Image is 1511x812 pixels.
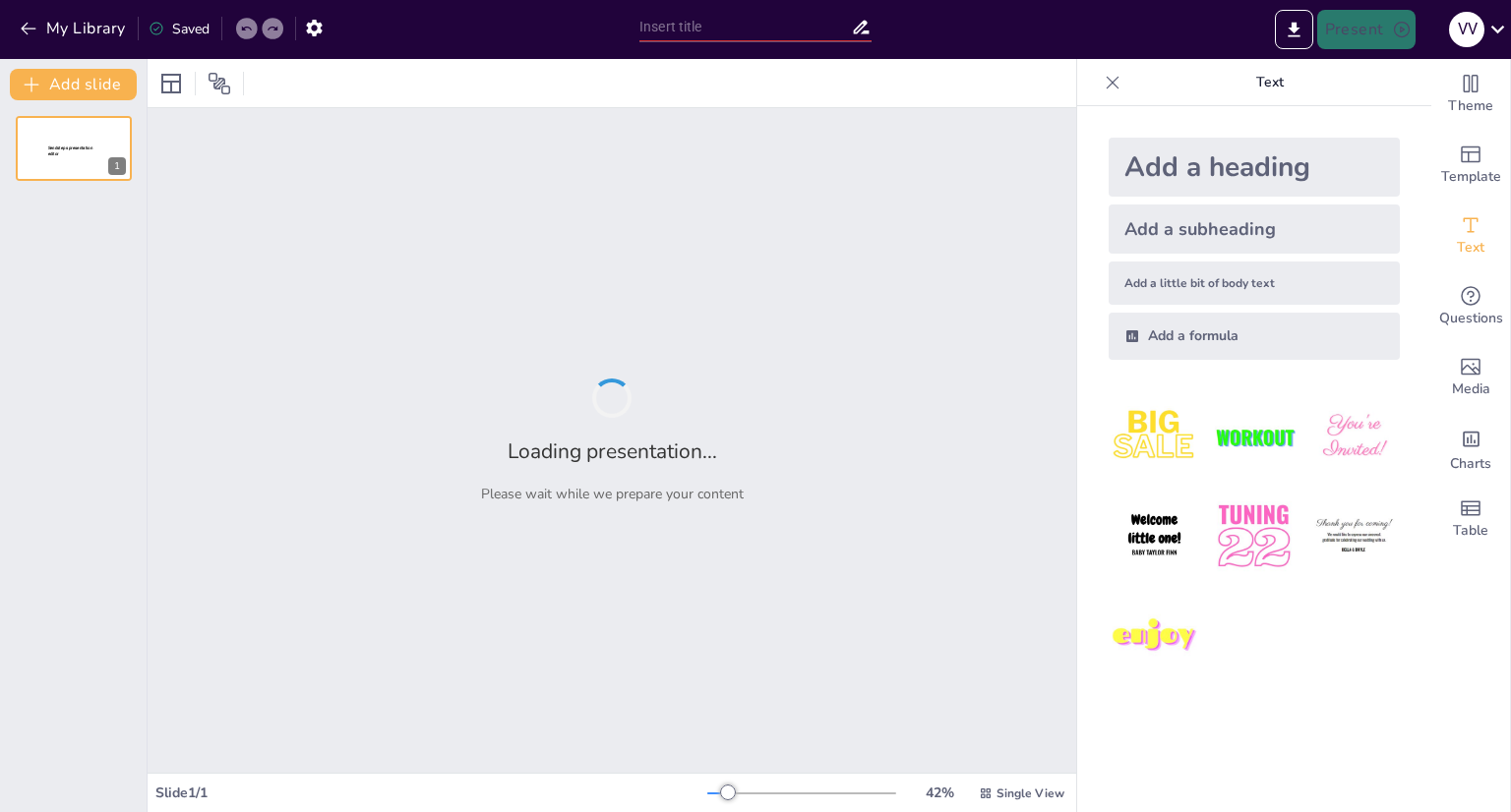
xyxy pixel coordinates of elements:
[1109,138,1400,197] div: Add a heading
[149,20,210,38] div: Saved
[1439,308,1503,329] span: Questions
[1208,391,1299,483] img: 2.jpeg
[1453,520,1488,542] span: Table
[1450,453,1491,475] span: Charts
[1449,10,1484,49] button: V V
[108,157,126,175] div: 1
[1109,261,1400,305] div: Add a little bit of body text
[16,116,132,181] div: Sendsteps presentation editor1
[1448,95,1493,117] span: Theme
[481,485,744,503] p: Please wait while we prepare your content
[1308,391,1400,483] img: 3.jpeg
[1457,237,1484,259] span: Text
[1128,59,1412,106] p: Text
[1431,271,1510,342] div: Get real-time input from your audience
[208,72,231,95] span: Position
[155,783,707,802] div: Slide 1 / 1
[1317,10,1416,49] button: Present
[1431,413,1510,484] div: Add charts and graphs
[1109,491,1200,582] img: 4.jpeg
[508,437,717,465] h2: Loading presentation...
[1109,204,1400,254] div: Add a subheading
[1308,491,1400,582] img: 6.jpeg
[1431,484,1510,554] div: Add a table
[1109,391,1200,483] img: 1.jpeg
[1275,10,1313,49] button: Export to PowerPoint
[1109,313,1400,360] div: Add a formula
[10,69,137,100] button: Add slide
[1208,491,1299,582] img: 5.jpeg
[1109,591,1200,682] img: 7.jpeg
[997,785,1064,801] span: Single View
[1431,342,1510,413] div: Add images, graphics, shapes or video
[48,145,92,156] span: Sendsteps presentation editor
[916,783,963,802] div: 42 %
[155,68,187,99] div: Layout
[1452,378,1490,400] span: Media
[15,13,134,44] button: My Library
[1449,12,1484,47] div: V V
[1431,130,1510,201] div: Add ready made slides
[639,13,851,41] input: Insert title
[1431,59,1510,130] div: Change the overall theme
[1441,166,1501,188] span: Template
[1431,201,1510,271] div: Add text boxes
